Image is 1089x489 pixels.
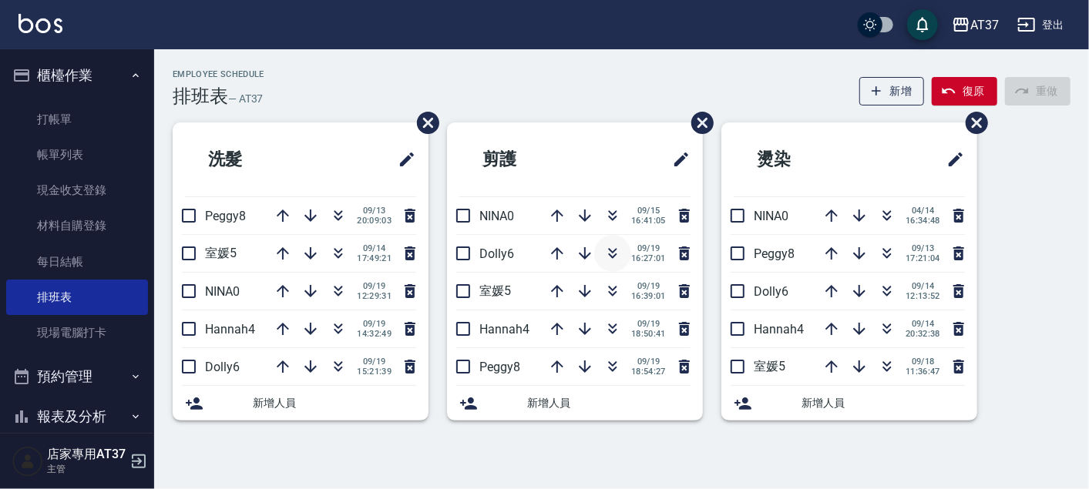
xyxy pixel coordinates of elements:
[18,14,62,33] img: Logo
[906,243,940,253] span: 09/13
[479,209,514,223] span: NINA0
[631,243,666,253] span: 09/19
[721,386,977,420] div: 新增人員
[6,244,148,280] a: 每日結帳
[357,291,392,301] span: 12:29:31
[946,9,1005,41] button: AT37
[6,357,148,397] button: 預約管理
[173,85,228,107] h3: 排班表
[663,141,691,178] span: 修改班表的標題
[479,322,529,337] span: Hannah4
[459,132,601,187] h2: 剪護
[932,77,997,106] button: 復原
[859,77,925,106] button: 新增
[954,100,990,146] span: 刪除班表
[906,216,940,226] span: 16:34:48
[680,100,716,146] span: 刪除班表
[906,357,940,367] span: 09/18
[357,281,392,291] span: 09/19
[754,209,788,223] span: NINA0
[6,102,148,137] a: 打帳單
[185,132,327,187] h2: 洗髮
[906,329,940,339] span: 20:32:38
[357,319,392,329] span: 09/19
[906,206,940,216] span: 04/14
[754,322,804,337] span: Hannah4
[205,360,240,374] span: Dolly6
[173,69,264,79] h2: Employee Schedule
[47,462,126,476] p: 主管
[907,9,938,40] button: save
[357,367,392,377] span: 15:21:39
[906,281,940,291] span: 09/14
[631,206,666,216] span: 09/15
[205,209,246,223] span: Peggy8
[357,329,392,339] span: 14:32:49
[479,360,520,374] span: Peggy8
[357,243,392,253] span: 09/14
[388,141,416,178] span: 修改班表的標題
[631,357,666,367] span: 09/19
[228,91,264,107] h6: — AT37
[405,100,442,146] span: 刪除班表
[205,246,237,260] span: 室媛5
[253,395,416,411] span: 新增人員
[6,137,148,172] a: 帳單列表
[631,216,666,226] span: 16:41:05
[6,208,148,243] a: 材料自購登錄
[205,284,240,299] span: NINA0
[631,367,666,377] span: 18:54:27
[906,319,940,329] span: 09/14
[754,284,788,299] span: Dolly6
[802,395,965,411] span: 新增人員
[357,206,392,216] span: 09/13
[6,172,148,208] a: 現金收支登錄
[47,447,126,462] h5: 店家專用AT37
[631,291,666,301] span: 16:39:01
[906,253,940,263] span: 17:21:04
[447,386,703,420] div: 新增人員
[631,329,666,339] span: 18:50:41
[754,359,785,373] span: 室媛5
[357,216,392,226] span: 20:09:03
[906,291,940,301] span: 12:13:52
[357,253,392,263] span: 17:49:21
[6,315,148,350] a: 現場電腦打卡
[631,253,666,263] span: 16:27:01
[6,55,148,95] button: 櫃檯作業
[479,246,514,261] span: Dolly6
[205,322,255,337] span: Hannah4
[734,132,876,187] h2: 燙染
[631,319,666,329] span: 09/19
[631,281,666,291] span: 09/19
[906,367,940,377] span: 11:36:47
[173,386,429,420] div: 新增人員
[357,357,392,367] span: 09/19
[1011,11,1071,39] button: 登出
[12,446,43,477] img: Person
[937,141,965,178] span: 修改班表的標題
[754,246,795,261] span: Peggy8
[970,15,999,35] div: AT37
[6,280,148,315] a: 排班表
[6,397,148,437] button: 報表及分析
[527,395,691,411] span: 新增人員
[479,283,511,298] span: 室媛5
